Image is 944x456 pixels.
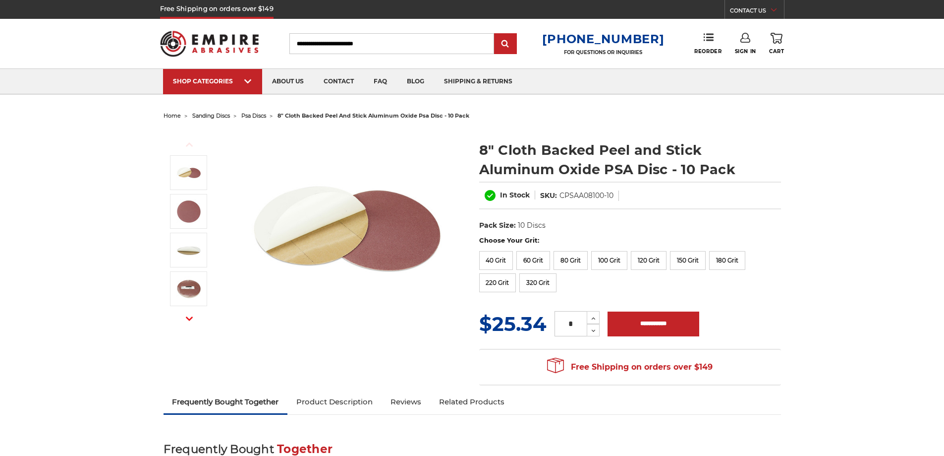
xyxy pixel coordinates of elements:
[164,442,274,456] span: Frequently Bought
[542,32,664,46] a: [PHONE_NUMBER]
[397,69,434,94] a: blog
[192,112,230,119] a: sanding discs
[177,134,201,155] button: Previous
[314,69,364,94] a: contact
[177,308,201,329] button: Next
[694,48,722,55] span: Reorder
[287,391,382,413] a: Product Description
[278,112,469,119] span: 8" cloth backed peel and stick aluminum oxide psa disc - 10 pack
[176,160,201,185] img: 8 inch Aluminum Oxide PSA Sanding Disc with Cloth Backing
[382,391,430,413] a: Reviews
[694,33,722,54] a: Reorder
[547,357,713,377] span: Free Shipping on orders over $149
[542,49,664,56] p: FOR QUESTIONS OR INQUIRIES
[277,442,333,456] span: Together
[262,69,314,94] a: about us
[735,48,756,55] span: Sign In
[176,199,201,224] img: peel and stick psa aluminum oxide disc
[176,276,201,301] img: clothed backed AOX PSA - 10 Pack
[559,191,613,201] dd: CPSAA08100-10
[540,191,557,201] dt: SKU:
[248,130,446,328] img: 8 inch Aluminum Oxide PSA Sanding Disc with Cloth Backing
[364,69,397,94] a: faq
[769,33,784,55] a: Cart
[479,220,516,231] dt: Pack Size:
[164,112,181,119] a: home
[500,191,530,199] span: In Stock
[518,220,546,231] dd: 10 Discs
[176,238,201,262] img: sticky backed sanding disc
[496,34,515,54] input: Submit
[479,236,781,246] label: Choose Your Grit:
[769,48,784,55] span: Cart
[164,391,288,413] a: Frequently Bought Together
[434,69,522,94] a: shipping & returns
[241,112,266,119] a: psa discs
[173,77,252,85] div: SHOP CATEGORIES
[160,24,259,63] img: Empire Abrasives
[479,140,781,179] h1: 8" Cloth Backed Peel and Stick Aluminum Oxide PSA Disc - 10 Pack
[730,5,784,19] a: CONTACT US
[430,391,513,413] a: Related Products
[479,312,547,336] span: $25.34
